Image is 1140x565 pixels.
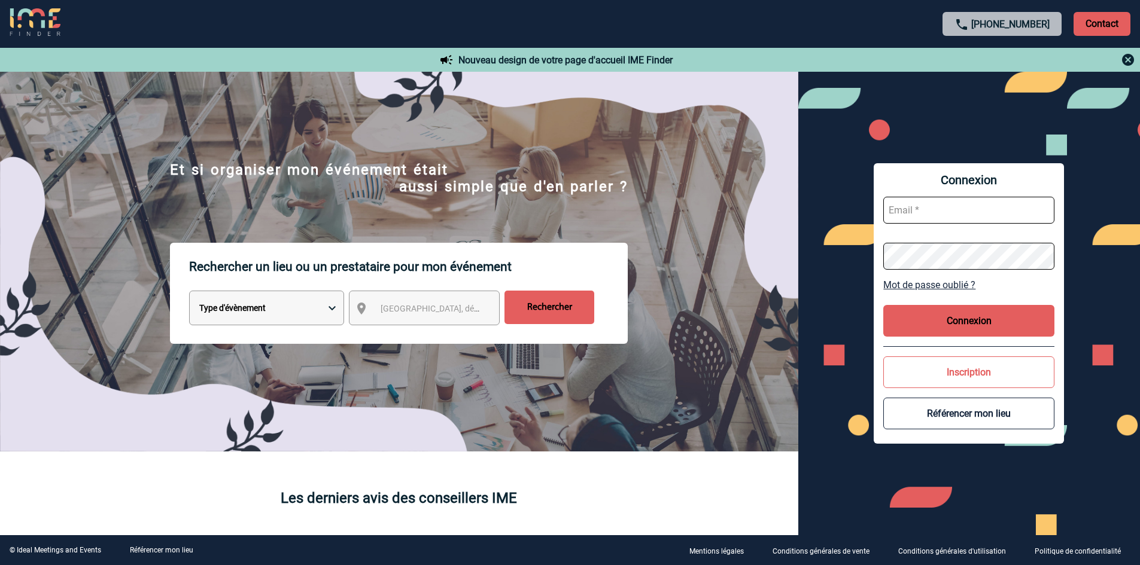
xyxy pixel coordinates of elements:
p: Conditions générales d'utilisation [898,547,1006,555]
a: Conditions générales de vente [763,545,889,556]
a: Mot de passe oublié ? [883,279,1054,291]
div: © Ideal Meetings and Events [10,546,101,554]
p: Rechercher un lieu ou un prestataire pour mon événement [189,243,628,291]
a: [PHONE_NUMBER] [971,19,1050,30]
a: Référencer mon lieu [130,546,193,554]
input: Email * [883,197,1054,224]
p: Mentions légales [689,547,744,555]
p: Politique de confidentialité [1035,547,1121,555]
a: Mentions légales [680,545,763,556]
span: [GEOGRAPHIC_DATA], département, région... [381,304,547,313]
a: Conditions générales d'utilisation [889,545,1025,556]
p: Contact [1074,12,1130,36]
p: Conditions générales de vente [773,547,870,555]
span: Connexion [883,173,1054,187]
button: Inscription [883,356,1054,388]
button: Référencer mon lieu [883,398,1054,429]
input: Rechercher [504,291,594,324]
button: Connexion [883,305,1054,337]
a: Politique de confidentialité [1025,545,1140,556]
img: call-24-px.png [954,17,969,32]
